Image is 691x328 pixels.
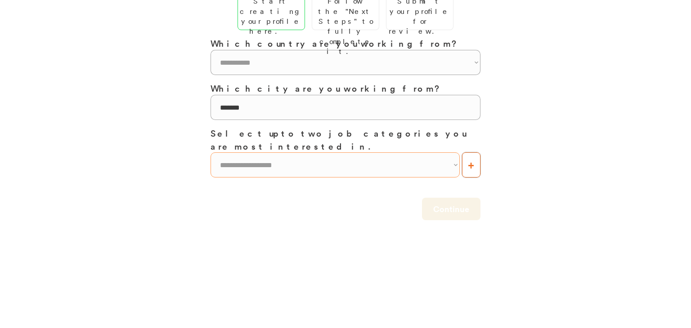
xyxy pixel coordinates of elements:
h3: Which city are you working from? [211,82,480,95]
button: + [462,152,480,177]
h3: Select up to two job categories you are most interested in. [211,127,480,152]
h3: Which country are you working from? [211,37,480,50]
button: Continue [422,198,480,220]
